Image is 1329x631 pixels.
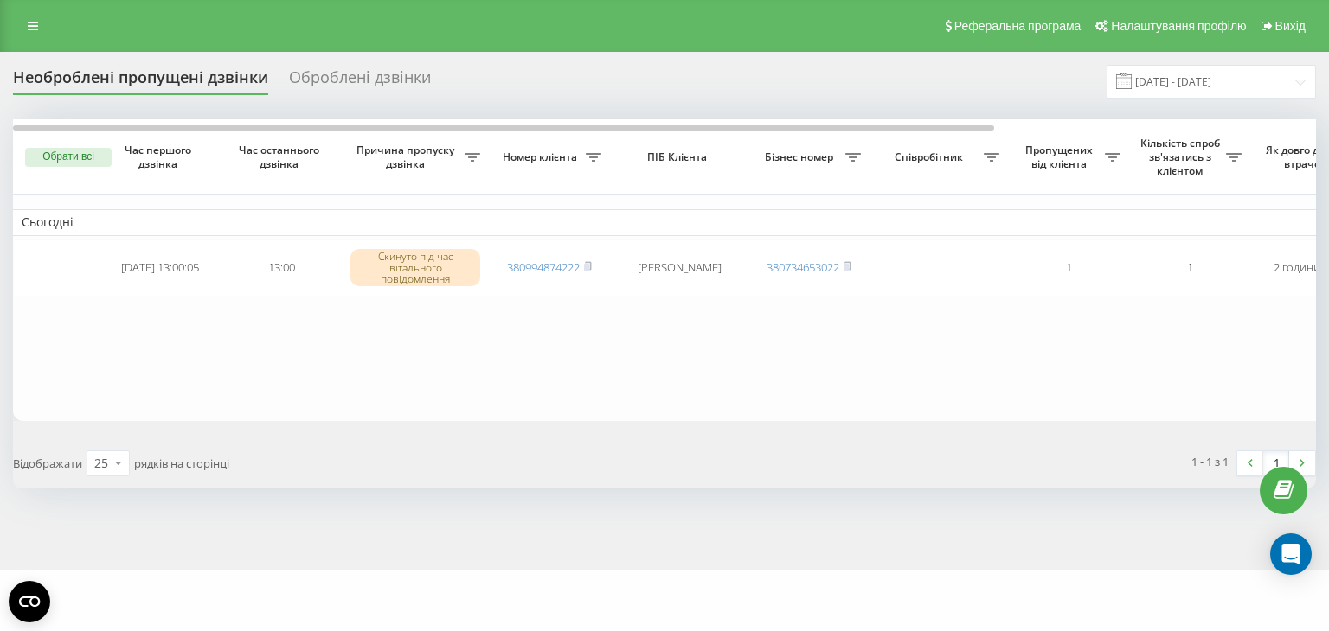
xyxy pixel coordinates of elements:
[878,150,984,164] span: Співробітник
[1017,143,1105,170] span: Пропущених від клієнта
[113,143,207,170] span: Час першого дзвінка
[13,68,268,95] div: Необроблені пропущені дзвінки
[94,455,108,472] div: 25
[767,259,839,275] a: 380734653022
[498,150,586,164] span: Номер клієнта
[1191,453,1229,470] div: 1 - 1 з 1
[1111,19,1246,33] span: Налаштування профілю
[954,19,1082,33] span: Реферальна програма
[350,249,480,287] div: Скинуто під час вітального повідомлення
[1138,137,1226,177] span: Кількість спроб зв'язатись з клієнтом
[1270,533,1312,575] div: Open Intercom Messenger
[221,239,342,296] td: 13:00
[1008,239,1129,296] td: 1
[13,456,82,471] span: Відображати
[9,581,50,622] button: Open CMP widget
[1263,451,1289,475] a: 1
[1129,239,1250,296] td: 1
[1275,19,1306,33] span: Вихід
[25,148,112,167] button: Обрати всі
[100,239,221,296] td: [DATE] 13:00:05
[757,150,845,164] span: Бізнес номер
[507,259,580,275] a: 380994874222
[289,68,431,95] div: Оброблені дзвінки
[134,456,229,471] span: рядків на сторінці
[610,239,748,296] td: [PERSON_NAME]
[234,143,328,170] span: Час останнього дзвінка
[625,150,734,164] span: ПІБ Клієнта
[350,143,465,170] span: Причина пропуску дзвінка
